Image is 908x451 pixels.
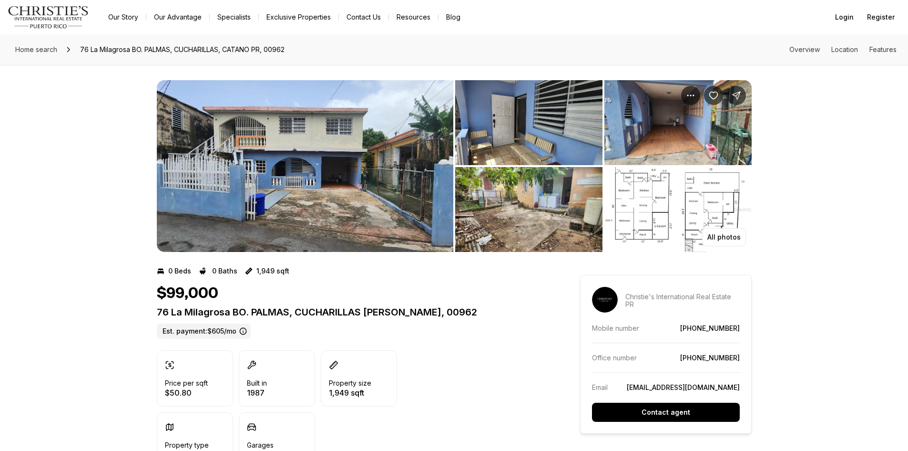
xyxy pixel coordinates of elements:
[681,86,700,105] button: Property options
[680,324,740,332] a: [PHONE_NUMBER]
[604,80,752,165] button: View image gallery
[455,80,602,165] button: View image gallery
[627,383,740,391] a: [EMAIL_ADDRESS][DOMAIN_NAME]
[831,45,858,53] a: Skip to: Location
[11,42,61,57] a: Home search
[702,228,746,246] button: All photos
[76,42,288,57] span: 76 La Milagrosa BO. PALMAS, CUCHARILLAS, CATANO PR, 00962
[157,80,752,252] div: Listing Photos
[329,379,371,387] p: Property size
[455,167,602,252] button: View image gallery
[157,80,453,252] button: View image gallery
[727,86,746,105] button: Share Property: 76 La Milagrosa BO. PALMAS, CUCHARILLAS
[8,6,89,29] img: logo
[247,389,267,397] p: 1987
[680,354,740,362] a: [PHONE_NUMBER]
[165,389,208,397] p: $50.80
[259,10,338,24] a: Exclusive Properties
[829,8,859,27] button: Login
[455,80,752,252] li: 2 of 8
[592,403,740,422] button: Contact agent
[247,441,274,449] p: Garages
[157,80,453,252] li: 1 of 8
[869,45,897,53] a: Skip to: Features
[157,284,218,303] h1: $99,000
[165,379,208,387] p: Price per sqft
[867,13,895,21] span: Register
[101,10,146,24] a: Our Story
[165,441,209,449] p: Property type
[168,267,191,275] p: 0 Beds
[157,306,546,318] p: 76 La Milagrosa BO. PALMAS, CUCHARILLAS [PERSON_NAME], 00962
[625,293,740,308] p: Christie's International Real Estate PR
[256,267,289,275] p: 1,949 sqft
[604,167,752,252] button: View image gallery
[642,409,690,416] p: Contact agent
[146,10,209,24] a: Our Advantage
[157,324,251,339] label: Est. payment: $605/mo
[210,10,258,24] a: Specialists
[247,379,267,387] p: Built in
[439,10,468,24] a: Blog
[835,13,854,21] span: Login
[592,354,637,362] p: Office number
[707,233,741,241] p: All photos
[212,267,237,275] p: 0 Baths
[389,10,438,24] a: Resources
[789,45,820,53] a: Skip to: Overview
[592,383,608,391] p: Email
[329,389,371,397] p: 1,949 sqft
[592,324,639,332] p: Mobile number
[861,8,900,27] button: Register
[789,46,897,53] nav: Page section menu
[339,10,388,24] button: Contact Us
[704,86,723,105] button: Save Property: 76 La Milagrosa BO. PALMAS, CUCHARILLAS
[15,45,57,53] span: Home search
